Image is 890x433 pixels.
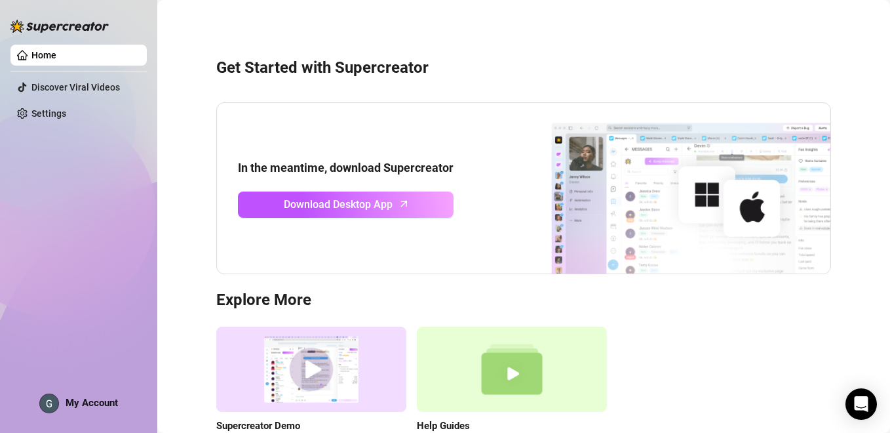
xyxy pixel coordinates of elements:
[216,58,831,79] h3: Get Started with Supercreator
[31,82,120,93] a: Discover Viral Videos
[31,108,66,119] a: Settings
[216,290,831,311] h3: Explore More
[503,103,830,274] img: download app
[40,394,58,413] img: ACg8ocI8xUJmT8_F4CtYkILO3myoTZ3wg5gMqegtTl8IdyrZhOX0rA=s96-c
[31,50,56,60] a: Home
[238,192,454,218] a: Download Desktop Apparrow-up
[66,397,118,409] span: My Account
[238,161,454,175] strong: In the meantime, download Supercreator
[284,196,393,213] span: Download Desktop App
[397,196,412,211] span: arrow-up
[10,20,109,33] img: logo-BBDzfeDw.svg
[216,327,406,413] img: supercreator demo
[417,327,607,413] img: help guides
[417,420,470,432] strong: Help Guides
[845,388,877,420] div: Open Intercom Messenger
[216,420,300,432] strong: Supercreator Demo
